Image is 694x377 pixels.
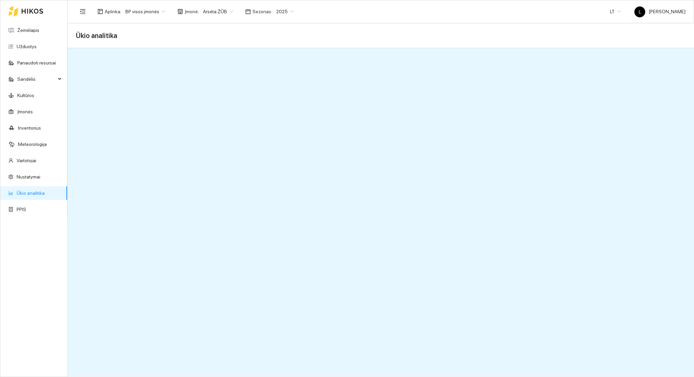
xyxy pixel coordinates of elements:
[17,72,56,86] span: Sandėlis
[276,6,294,17] span: 2025
[203,6,233,17] span: Arsėta ŽŪB
[18,142,47,147] a: Meteorologija
[105,8,121,15] span: Aplinka :
[98,9,103,14] span: layout
[125,6,165,17] span: BP visos įmonės
[17,60,56,65] a: Panaudoti resursai
[17,44,37,49] a: Užduotys
[634,9,686,14] span: [PERSON_NAME]
[17,93,34,98] a: Kultūros
[80,8,86,15] span: menu-fold
[76,30,117,41] span: Ūkio analitika
[178,9,183,14] span: shop
[76,5,89,18] button: menu-fold
[252,8,272,15] span: Sezonas :
[185,8,199,15] span: Įmonė :
[245,9,251,14] span: calendar
[17,27,39,33] a: Žemėlapis
[17,174,40,180] a: Nustatymai
[610,6,621,17] span: LT
[17,207,26,212] a: PPIS
[18,125,41,131] a: Inventorius
[17,158,36,163] a: Vartotojai
[17,109,33,114] a: Įmonės
[639,6,641,17] span: L
[17,190,45,196] a: Ūkio analitika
